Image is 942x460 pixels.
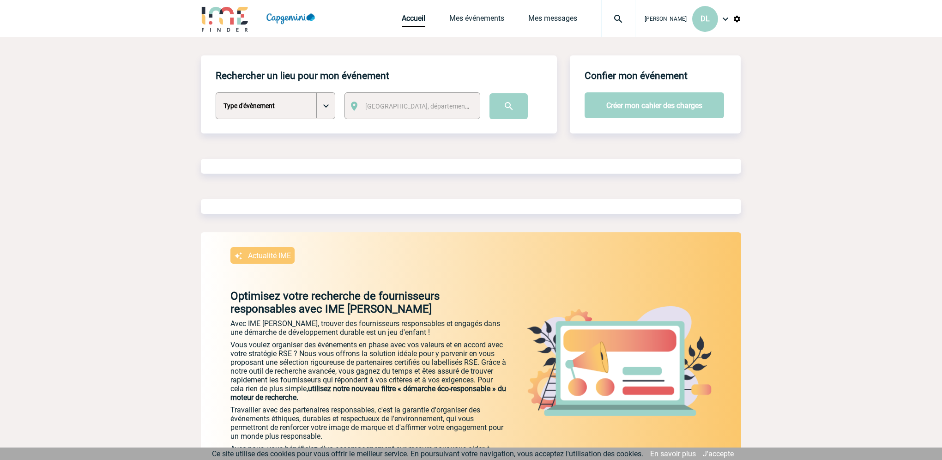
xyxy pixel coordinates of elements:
span: DL [700,14,710,23]
span: Ce site utilise des cookies pour vous offrir le meilleur service. En poursuivant votre navigation... [212,449,643,458]
a: Mes événements [449,14,504,27]
img: IME-Finder [201,6,249,32]
span: [GEOGRAPHIC_DATA], département, région... [365,103,494,110]
p: Vous voulez organiser des événements en phase avec vos valeurs et en accord avec votre stratégie ... [230,340,507,402]
a: Mes messages [528,14,577,27]
img: actu.png [527,306,712,416]
p: Travailler avec des partenaires responsables, c'est la garantie d'organiser des événements éthiqu... [230,406,507,441]
p: Optimisez votre recherche de fournisseurs responsables avec IME [PERSON_NAME] [201,290,507,315]
h4: Rechercher un lieu pour mon événement [216,70,389,81]
button: Créer mon cahier des charges [585,92,724,118]
a: J'accepte [703,449,734,458]
input: Submit [489,93,528,119]
a: Accueil [402,14,425,27]
p: Avec IME [PERSON_NAME], trouver des fournisseurs responsables et engagés dans une démarche de dév... [230,319,507,337]
span: utilisez notre nouveau filtre « démarche éco-responsable » du moteur de recherche. [230,384,506,402]
a: En savoir plus [650,449,696,458]
h4: Confier mon événement [585,70,688,81]
p: Actualité IME [248,251,291,260]
span: [PERSON_NAME] [645,16,687,22]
